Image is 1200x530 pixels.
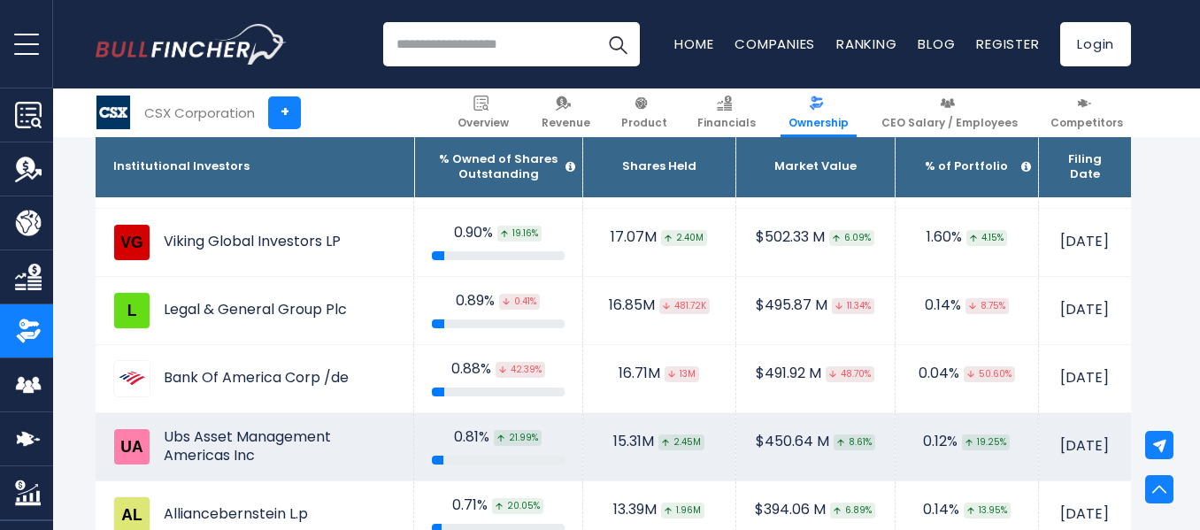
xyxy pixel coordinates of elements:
span: 2.40M [661,230,707,246]
div: 15.31M [601,433,718,451]
span: 50.60% [964,366,1015,382]
th: Market Value [735,137,895,197]
div: 0.04% [913,365,1020,383]
td: Bank Of America Corp /de [96,345,414,412]
div: 0.71% [432,496,565,515]
td: [DATE] [1038,276,1131,344]
td: [DATE] [1038,412,1131,480]
div: 0.14% [913,296,1020,315]
span: 8.61% [834,434,875,450]
th: % Owned of Shares Outstanding [414,137,582,197]
div: 0.14% [913,501,1020,519]
span: Financials [697,116,756,130]
span: 481.72K [659,298,710,314]
span: 6.09% [829,230,874,246]
span: 2.45M [658,434,704,450]
a: CEO Salary / Employees [873,88,1026,137]
td: Viking Global Investors LP [96,209,414,276]
img: Ownership [15,318,42,344]
div: 0.88% [432,360,565,379]
img: CSX logo [96,96,130,129]
a: Product [613,88,675,137]
a: Login [1060,22,1131,66]
a: Financials [689,88,764,137]
th: Filing Date [1038,137,1131,197]
div: 0.90% [432,224,565,242]
div: $502.33 M [754,228,877,247]
td: [DATE] [1038,344,1131,412]
div: $450.64 M [754,433,877,451]
span: 1.96M [661,503,704,518]
span: Overview [458,116,509,130]
div: 16.85M [601,296,718,315]
div: 0.81% [432,428,565,447]
img: Bullfincher logo [96,24,287,65]
th: Institutional Investors [96,137,414,197]
a: Ownership [781,88,857,137]
span: 42.39% [496,362,545,378]
td: Ubs Asset Management Americas Inc [96,413,414,480]
div: 13.39M [601,501,718,519]
a: Home [674,35,713,53]
img: Ubs Asset Management Americas Inc [113,428,150,465]
div: 17.07M [601,228,718,247]
th: % of Portfolio [895,137,1038,197]
img: Bank Of America Corp /de [113,360,150,397]
button: Search [596,22,640,66]
span: 20.05% [492,498,543,514]
img: Viking Global Investors LP [113,224,150,261]
span: 19.25% [962,434,1010,450]
span: 13M [665,366,699,382]
div: CSX Corporation [144,103,255,123]
a: Overview [450,88,517,137]
span: 21.99% [494,430,542,446]
a: Companies [735,35,815,53]
div: 0.12% [913,433,1020,451]
span: 11.34% [832,298,874,314]
div: $495.87 M [754,296,877,315]
span: Competitors [1050,116,1123,130]
img: Legal & General Group Plc [113,292,150,329]
div: $491.92 M [754,365,877,383]
span: 6.89% [830,503,875,518]
th: Shares Held [582,137,735,197]
span: 48.70% [826,366,874,382]
span: Ownership [788,116,849,130]
span: 13.95% [964,503,1011,518]
div: 0.89% [432,292,565,311]
a: Register [976,35,1039,53]
span: 8.75% [965,298,1009,314]
a: + [268,96,301,129]
div: 1.60% [913,228,1020,247]
a: Ranking [836,35,896,53]
span: 19.16% [497,226,542,242]
a: Competitors [1042,88,1131,137]
a: Revenue [534,88,598,137]
span: CEO Salary / Employees [881,116,1018,130]
a: Go to homepage [96,24,286,65]
span: 4.15% [966,230,1007,246]
div: $394.06 M [754,501,877,519]
a: Blog [918,35,955,53]
span: 0.41% [499,294,540,310]
td: [DATE] [1038,208,1131,276]
td: Legal & General Group Plc [96,277,414,344]
span: Product [621,116,667,130]
span: Revenue [542,116,590,130]
div: 16.71M [601,365,718,383]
